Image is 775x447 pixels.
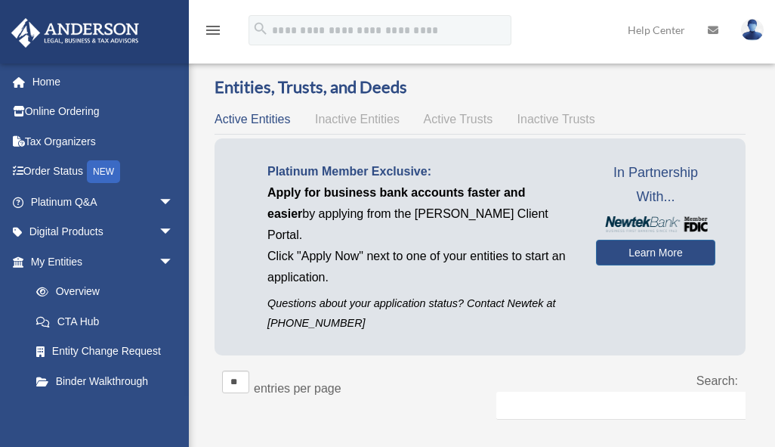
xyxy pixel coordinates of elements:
span: Apply for business bank accounts faster and easier [267,186,525,220]
a: Online Ordering [11,97,196,127]
img: Anderson Advisors Platinum Portal [7,18,144,48]
a: Binder Walkthrough [21,366,189,396]
span: Inactive Entities [315,113,400,126]
a: Overview [21,277,181,307]
span: arrow_drop_down [159,247,189,278]
a: Platinum Q&Aarrow_drop_down [11,187,196,217]
img: NewtekBankLogoSM.png [604,216,708,231]
a: Learn More [596,240,715,265]
p: Questions about your application status? Contact Newtek at [PHONE_NUMBER] [267,294,573,332]
i: search [252,20,269,37]
div: NEW [87,160,120,183]
label: Search: [696,374,738,387]
a: My Blueprint [21,396,189,427]
p: Click "Apply Now" next to one of your entities to start an application. [267,246,573,288]
h3: Entities, Trusts, and Deeds [215,76,746,99]
span: Active Entities [215,113,290,126]
a: CTA Hub [21,306,189,337]
span: In Partnership With... [596,161,715,209]
a: Digital Productsarrow_drop_down [11,217,196,247]
p: by applying from the [PERSON_NAME] Client Portal. [267,182,573,246]
img: User Pic [741,19,764,41]
a: Order StatusNEW [11,157,196,188]
span: Active Trusts [424,113,493,126]
span: arrow_drop_down [159,187,189,218]
span: Inactive Trusts [517,113,595,126]
a: menu [204,26,222,39]
p: Platinum Member Exclusive: [267,161,573,182]
label: entries per page [254,382,341,395]
a: Home [11,67,196,97]
i: menu [204,21,222,39]
a: Entity Change Request [21,337,189,367]
a: Tax Organizers [11,126,196,157]
span: arrow_drop_down [159,217,189,248]
a: My Entitiesarrow_drop_down [11,247,189,277]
